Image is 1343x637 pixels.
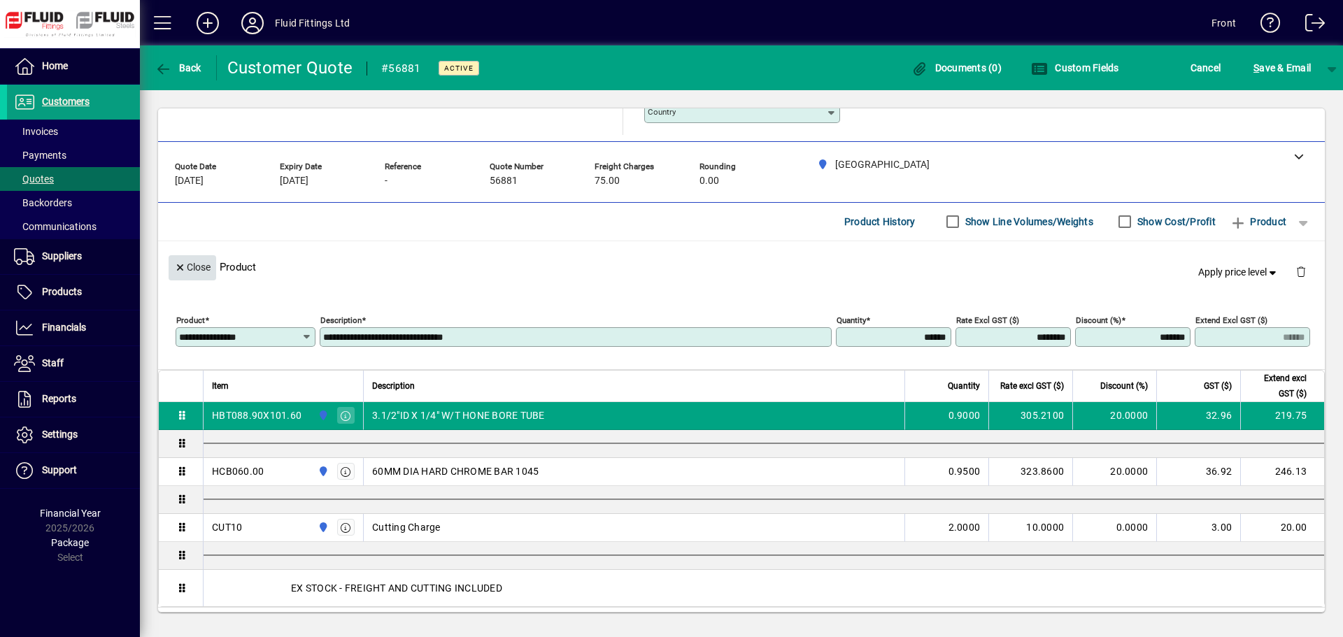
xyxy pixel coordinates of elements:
td: 246.13 [1240,458,1324,486]
mat-label: Extend excl GST ($) [1195,315,1267,324]
button: Add [185,10,230,36]
td: 20.0000 [1072,402,1156,430]
span: [DATE] [280,176,308,187]
td: 0.0000 [1072,514,1156,542]
label: Show Line Volumes/Weights [962,215,1093,229]
span: Suppliers [42,250,82,262]
span: Communications [14,221,97,232]
td: 219.75 [1240,402,1324,430]
div: Product [158,241,1325,292]
div: #56881 [381,57,421,80]
span: Extend excl GST ($) [1249,371,1307,401]
span: AUCKLAND [314,520,330,535]
td: 3.00 [1156,514,1240,542]
span: ave & Email [1253,57,1311,79]
a: Staff [7,346,140,381]
a: Products [7,275,140,310]
span: 56881 [490,176,518,187]
span: Back [155,62,201,73]
mat-label: Country [648,107,676,117]
button: Delete [1284,255,1318,289]
button: Apply price level [1193,259,1285,285]
span: Financial Year [40,508,101,519]
a: Financials [7,310,140,345]
a: Quotes [7,167,140,191]
span: Package [51,537,89,548]
button: Custom Fields [1028,55,1123,80]
button: Cancel [1187,55,1225,80]
mat-label: Quantity [837,315,866,324]
span: [DATE] [175,176,204,187]
span: Close [174,256,211,279]
div: Customer Quote [227,57,353,79]
div: Front [1211,12,1236,34]
button: Save & Email [1246,55,1318,80]
span: 0.9000 [948,408,981,422]
mat-label: Rate excl GST ($) [956,315,1019,324]
span: Reports [42,393,76,404]
span: 0.9500 [948,464,981,478]
td: 20.0000 [1072,458,1156,486]
button: Product History [839,209,921,234]
span: Staff [42,357,64,368]
span: S [1253,62,1259,73]
span: 75.00 [595,176,620,187]
button: Profile [230,10,275,36]
mat-label: Product [176,315,205,324]
span: Quotes [14,173,54,185]
a: Knowledge Base [1250,3,1281,48]
span: Rate excl GST ($) [1000,378,1064,394]
a: Settings [7,417,140,452]
span: Apply price level [1198,265,1279,280]
button: Close [169,255,216,280]
span: Payments [14,150,66,161]
span: Settings [42,429,78,440]
span: GST ($) [1204,378,1232,394]
span: - [385,176,388,187]
app-page-header-button: Delete [1284,265,1318,278]
span: Cutting Charge [372,520,441,534]
a: Communications [7,215,140,238]
a: Invoices [7,120,140,143]
span: 2.0000 [948,520,981,534]
span: Support [42,464,77,475]
span: Cancel [1191,57,1221,79]
div: EX STOCK - FREIGHT AND CUTTING INCLUDED [204,570,1324,606]
td: 32.96 [1156,402,1240,430]
div: HBT088.90X101.60 [212,408,301,422]
a: Reports [7,382,140,417]
span: Discount (%) [1100,378,1148,394]
span: 3.1/2"ID X 1/4" W/T HONE BORE TUBE [372,408,545,422]
button: Back [151,55,205,80]
div: CUT10 [212,520,242,534]
button: Product [1223,209,1293,234]
mat-label: Discount (%) [1076,315,1121,324]
span: Financials [42,322,86,333]
span: Invoices [14,126,58,137]
span: Custom Fields [1031,62,1119,73]
a: Logout [1295,3,1326,48]
span: Products [42,286,82,297]
span: Customers [42,96,90,107]
span: 60MM DIA HARD CHROME BAR 1045 [372,464,539,478]
td: 36.92 [1156,458,1240,486]
mat-label: Description [320,315,362,324]
span: Documents (0) [911,62,1002,73]
span: Quantity [948,378,980,394]
label: Show Cost/Profit [1135,215,1216,229]
span: AUCKLAND [314,408,330,423]
span: Product History [844,210,916,233]
div: 10.0000 [997,520,1064,534]
div: 305.2100 [997,408,1064,422]
span: Active [444,64,474,73]
span: Backorders [14,197,72,208]
span: Product [1230,210,1286,233]
span: Item [212,378,229,394]
div: 323.8600 [997,464,1064,478]
a: Payments [7,143,140,167]
a: Home [7,49,140,84]
a: Suppliers [7,239,140,274]
span: 0.00 [699,176,719,187]
button: Documents (0) [907,55,1005,80]
app-page-header-button: Back [140,55,217,80]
